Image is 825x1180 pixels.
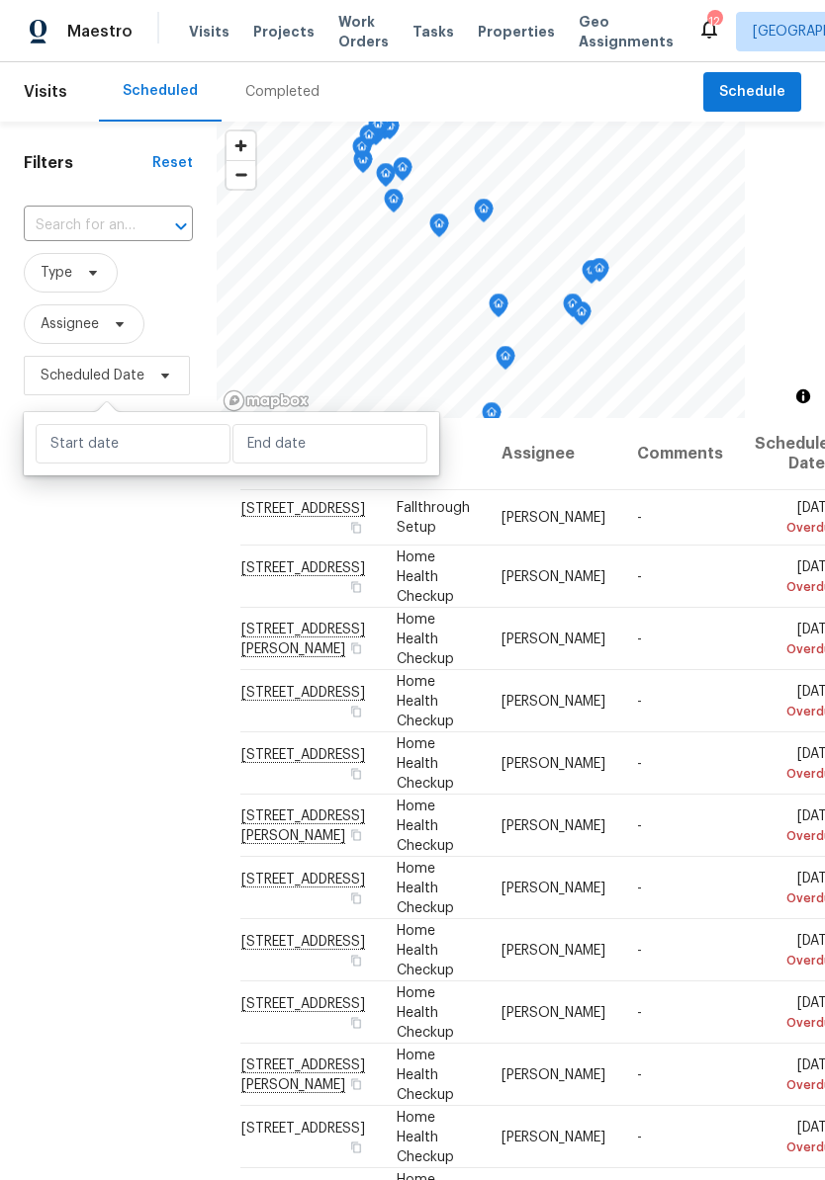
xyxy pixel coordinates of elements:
[253,22,315,42] span: Projects
[347,951,365,969] button: Copy Address
[502,756,605,770] span: [PERSON_NAME]
[397,799,454,852] span: Home Health Checkup
[347,888,365,906] button: Copy Address
[245,82,320,102] div: Completed
[393,157,412,188] div: Map marker
[637,1067,642,1081] span: -
[347,825,365,843] button: Copy Address
[637,1130,642,1143] span: -
[502,569,605,583] span: [PERSON_NAME]
[384,189,404,219] div: Map marker
[24,70,67,114] span: Visits
[637,818,642,832] span: -
[474,199,494,229] div: Map marker
[347,577,365,595] button: Copy Address
[152,153,193,173] div: Reset
[707,12,721,32] div: 12
[572,301,592,332] div: Map marker
[359,125,379,155] div: Map marker
[582,260,601,291] div: Map marker
[489,294,508,324] div: Map marker
[41,366,144,385] span: Scheduled Date
[502,694,605,708] span: [PERSON_NAME]
[397,1110,454,1163] span: Home Health Checkup
[637,943,642,957] span: -
[397,861,454,914] span: Home Health Checkup
[502,1005,605,1019] span: [PERSON_NAME]
[24,211,137,241] input: Search for an address...
[36,424,230,464] input: Start date
[41,263,72,283] span: Type
[502,818,605,832] span: [PERSON_NAME]
[347,1013,365,1031] button: Copy Address
[579,12,674,51] span: Geo Assignments
[41,314,99,334] span: Assignee
[502,881,605,894] span: [PERSON_NAME]
[352,136,372,167] div: Map marker
[347,1138,365,1155] button: Copy Address
[24,153,152,173] h1: Filters
[397,612,454,665] span: Home Health Checkup
[791,384,815,408] button: Toggle attribution
[366,122,386,152] div: Map marker
[227,131,255,160] button: Zoom in
[397,923,454,976] span: Home Health Checkup
[123,81,198,101] div: Scheduled
[397,736,454,790] span: Home Health Checkup
[797,385,809,407] span: Toggle attribution
[429,213,449,244] div: Map marker
[637,632,642,645] span: -
[637,881,642,894] span: -
[347,764,365,782] button: Copy Address
[637,511,642,525] span: -
[637,756,642,770] span: -
[563,294,583,324] div: Map marker
[223,389,310,412] a: Mapbox homepage
[719,80,785,105] span: Schedule
[67,22,133,42] span: Maestro
[486,418,621,490] th: Assignee
[227,160,255,189] button: Zoom out
[338,12,389,51] span: Work Orders
[637,1005,642,1019] span: -
[703,72,801,113] button: Schedule
[502,1067,605,1081] span: [PERSON_NAME]
[637,694,642,708] span: -
[189,22,229,42] span: Visits
[502,632,605,645] span: [PERSON_NAME]
[347,1074,365,1092] button: Copy Address
[167,212,195,240] button: Open
[217,122,745,418] canvas: Map
[637,569,642,583] span: -
[502,1130,605,1143] span: [PERSON_NAME]
[621,418,739,490] th: Comments
[397,1048,454,1101] span: Home Health Checkup
[397,985,454,1039] span: Home Health Checkup
[347,638,365,656] button: Copy Address
[241,1121,365,1135] span: [STREET_ADDRESS]
[227,161,255,189] span: Zoom out
[590,258,609,289] div: Map marker
[376,163,396,194] div: Map marker
[502,511,605,525] span: [PERSON_NAME]
[347,702,365,719] button: Copy Address
[232,424,427,464] input: End date
[397,501,470,535] span: Fallthrough Setup
[502,943,605,957] span: [PERSON_NAME]
[478,22,555,42] span: Properties
[496,346,515,377] div: Map marker
[397,549,454,603] span: Home Health Checkup
[347,519,365,537] button: Copy Address
[482,402,502,433] div: Map marker
[412,25,454,39] span: Tasks
[397,674,454,727] span: Home Health Checkup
